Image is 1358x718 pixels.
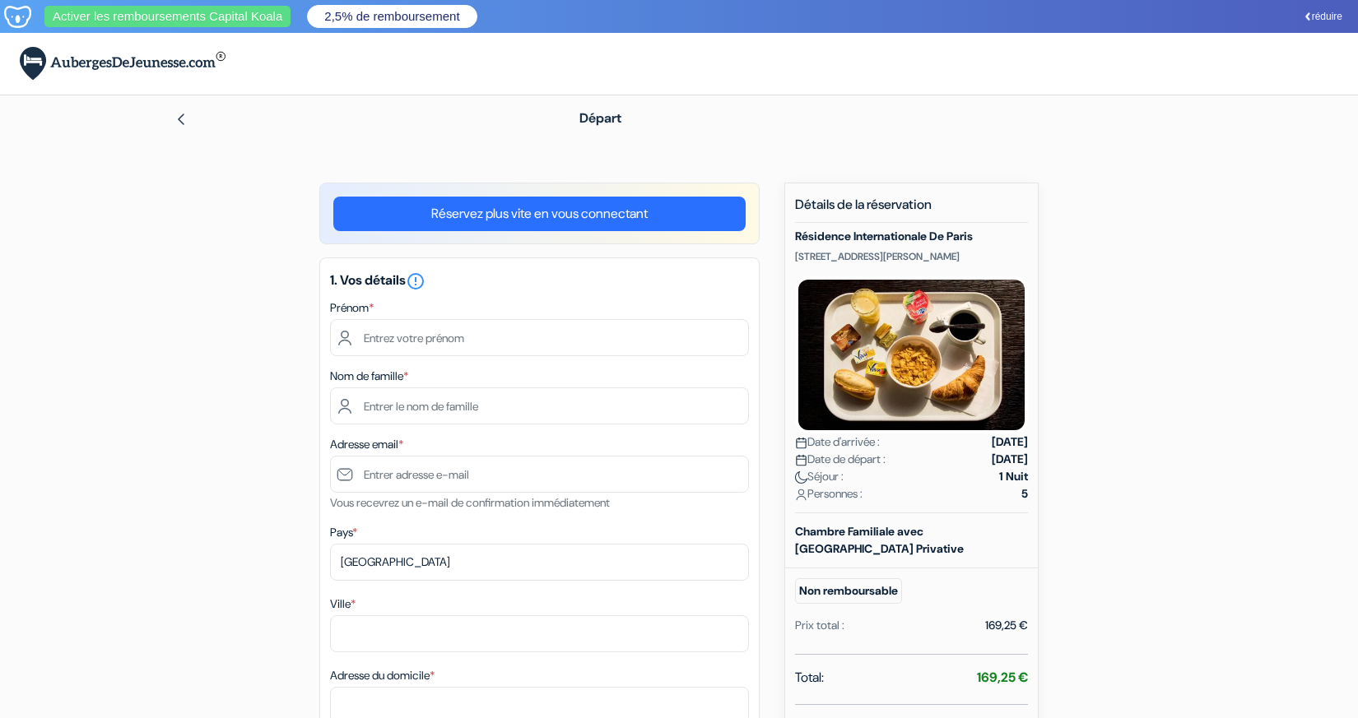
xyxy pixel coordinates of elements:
[795,668,824,688] span: Total:
[795,451,886,468] span: Date de départ :
[795,578,902,604] small: Non remboursable
[406,271,426,289] a: error_outline
[795,197,1028,223] h5: Détails de la réservation
[992,451,1028,468] strong: [DATE]
[795,454,807,466] img: calendar.svg
[977,669,1028,686] strong: 169,25 €
[330,368,408,385] label: Nom de famille
[406,271,426,291] i: error_outline
[44,6,291,27] div: Activer les remboursements Capital Koala
[333,197,746,231] a: Réservez plus vite en vous connectant
[992,433,1028,451] strong: [DATE]
[330,436,403,453] label: Adresse email
[174,113,188,126] img: left_arrow.svg
[1021,485,1028,503] strong: 5
[308,6,476,27] div: 2,5% de remboursement
[330,524,357,541] label: Pays
[330,595,356,613] label: Ville
[1304,9,1342,24] a: réduire
[579,109,621,127] span: Départ
[795,468,844,485] span: Séjour :
[330,299,374,317] label: Prénom
[330,495,610,510] small: Vous recevrez un e-mail de confirmation immédiatement
[1305,12,1310,21] img: arrow_down_white.png
[795,437,807,449] img: calendar.svg
[985,617,1028,634] div: 169,25 €
[795,524,964,556] b: Chambre Familiale avec [GEOGRAPHIC_DATA] Privative
[795,617,844,634] div: Prix total :
[795,485,863,503] span: Personnes :
[20,47,226,81] img: AubergesDeJeunesse.com
[795,229,1028,243] h5: Résidence Internationale De Paris
[795,250,1028,263] p: [STREET_ADDRESS][PERSON_NAME]
[999,468,1028,485] strong: 1 Nuit
[330,387,749,424] input: Entrer le nom de famille
[330,319,749,356] input: Entrez votre prénom
[330,271,749,291] h5: 1. Vos détails
[795,433,880,451] span: Date d'arrivée :
[795,471,807,484] img: moon.svg
[330,456,749,493] input: Entrer adresse e-mail
[795,489,807,501] img: user_icon.svg
[330,667,435,684] label: Adresse du domicile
